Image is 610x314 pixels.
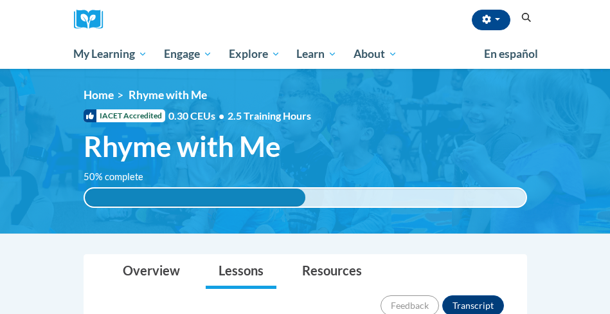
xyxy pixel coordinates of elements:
span: IACET Accredited [84,109,165,122]
span: My Learning [73,46,147,62]
span: En español [484,47,538,60]
a: Engage [156,39,220,69]
a: Lessons [206,255,276,289]
button: Search [517,10,536,26]
a: Overview [110,255,193,289]
a: Learn [288,39,345,69]
a: Explore [220,39,289,69]
a: About [345,39,406,69]
a: My Learning [66,39,156,69]
span: About [354,46,397,62]
span: 0.30 CEUs [168,109,228,123]
span: Rhyme with Me [129,88,207,102]
img: Logo brand [74,10,112,30]
a: Resources [289,255,375,289]
label: 50% complete [84,170,157,184]
span: Engage [164,46,212,62]
div: Main menu [64,39,546,69]
span: Learn [296,46,337,62]
span: • [219,109,224,122]
span: Explore [229,46,280,62]
a: Cox Campus [74,10,112,30]
span: Rhyme with Me [84,129,281,163]
a: En español [476,41,546,68]
button: Account Settings [472,10,510,30]
div: 50% complete [85,189,305,207]
a: Home [84,88,114,102]
span: 2.5 Training Hours [228,109,311,122]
